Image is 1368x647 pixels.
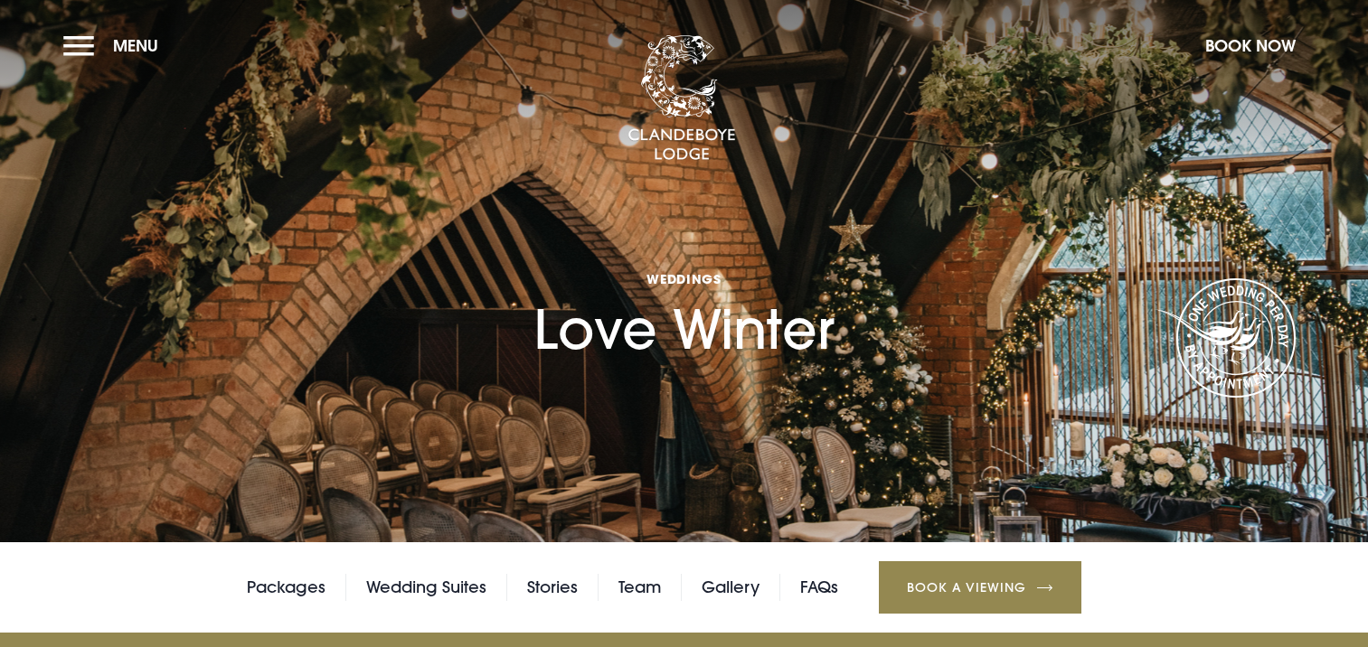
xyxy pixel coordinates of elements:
[702,574,759,601] a: Gallery
[533,270,835,287] span: Weddings
[63,26,167,65] button: Menu
[627,35,736,162] img: Clandeboye Lodge
[527,574,578,601] a: Stories
[366,574,486,601] a: Wedding Suites
[247,574,325,601] a: Packages
[618,574,661,601] a: Team
[113,35,158,56] span: Menu
[800,574,838,601] a: FAQs
[1196,26,1305,65] button: Book Now
[533,190,835,361] h1: Love Winter
[879,561,1081,614] a: Book a Viewing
